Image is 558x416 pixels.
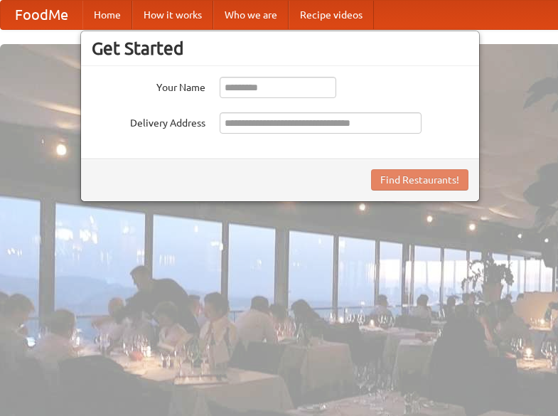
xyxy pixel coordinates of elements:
[213,1,289,29] a: Who we are
[132,1,213,29] a: How it works
[82,1,132,29] a: Home
[1,1,82,29] a: FoodMe
[289,1,374,29] a: Recipe videos
[92,38,468,59] h3: Get Started
[371,169,468,191] button: Find Restaurants!
[92,112,205,130] label: Delivery Address
[92,77,205,95] label: Your Name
